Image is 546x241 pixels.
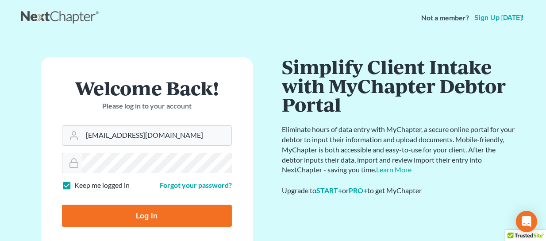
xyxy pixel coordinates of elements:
a: PRO+ [349,186,367,194]
p: Eliminate hours of data entry with MyChapter, a secure online portal for your debtor to input the... [282,124,516,175]
label: Keep me logged in [74,180,130,190]
a: Learn More [376,165,411,174]
h1: Simplify Client Intake with MyChapter Debtor Portal [282,57,516,114]
a: Forgot your password? [160,181,232,189]
div: Upgrade to or to get MyChapter [282,186,516,196]
div: Open Intercom Messenger [516,211,537,232]
input: Email Address [82,126,231,145]
a: START+ [316,186,342,194]
strong: Not a member? [421,13,469,23]
h1: Welcome Back! [62,78,232,97]
p: Please log in to your account [62,101,232,111]
a: Sign up [DATE]! [473,14,525,21]
input: Log In [62,205,232,227]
